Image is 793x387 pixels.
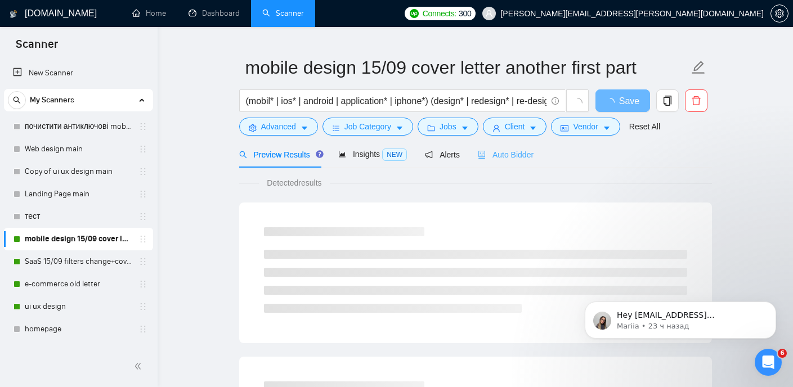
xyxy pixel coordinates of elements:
button: Save [595,89,650,112]
a: dashboardDashboard [189,8,240,18]
span: user [485,10,493,17]
span: Connects: [423,7,456,20]
a: searchScanner [262,8,304,18]
span: setting [771,9,788,18]
iframe: Intercom live chat [755,349,782,376]
span: Auto Bidder [478,150,534,159]
span: holder [138,280,147,289]
button: idcardVendorcaret-down [551,118,620,136]
span: info-circle [552,97,559,105]
span: Advanced [261,120,296,133]
span: holder [138,145,147,154]
a: ui ux design [25,295,132,318]
a: New Scanner [13,62,144,84]
span: holder [138,167,147,176]
span: NEW [382,148,407,161]
span: Insights [338,150,407,159]
button: copy [656,89,679,112]
span: caret-down [301,124,308,132]
span: holder [138,122,147,131]
span: holder [138,212,147,221]
a: Reset All [629,120,660,133]
button: delete [685,89,707,112]
button: barsJob Categorycaret-down [322,118,413,136]
img: upwork-logo.png [410,9,419,18]
button: setting [770,4,788,22]
span: Detected results [259,177,329,189]
a: e-commerce old letter [25,273,132,295]
span: loading [606,98,619,107]
span: caret-down [529,124,537,132]
iframe: Intercom notifications сообщение [568,278,793,357]
span: caret-down [461,124,469,132]
span: holder [138,190,147,199]
span: area-chart [338,150,346,158]
span: Save [619,94,639,108]
a: Web design main [25,138,132,160]
input: Search Freelance Jobs... [246,94,546,108]
a: SaaS 15/09 filters change+cover letter change [25,250,132,273]
span: search [8,96,25,104]
span: caret-down [396,124,404,132]
span: holder [138,257,147,266]
span: Preview Results [239,150,320,159]
span: Scanner [7,36,67,60]
button: search [8,91,26,109]
span: copy [657,96,678,106]
a: почистити антиключові mobile design main [25,115,132,138]
span: edit [691,60,706,75]
span: bars [332,124,340,132]
span: Client [505,120,525,133]
span: delete [686,96,707,106]
a: mobile design 15/09 cover letter another first part [25,228,132,250]
span: Job Category [344,120,391,133]
span: Jobs [440,120,456,133]
div: Tooltip anchor [315,149,325,159]
span: double-left [134,361,145,372]
a: Mobile design [25,340,132,363]
a: Copy of ui ux design main [25,160,132,183]
button: settingAdvancedcaret-down [239,118,318,136]
span: caret-down [603,124,611,132]
button: folderJobscaret-down [418,118,478,136]
span: setting [249,124,257,132]
span: 6 [778,349,787,358]
input: Scanner name... [245,53,689,82]
span: robot [478,151,486,159]
span: notification [425,151,433,159]
a: setting [770,9,788,18]
span: Vendor [573,120,598,133]
li: New Scanner [4,62,153,84]
span: holder [138,302,147,311]
span: user [492,124,500,132]
a: тест [25,205,132,228]
a: homeHome [132,8,166,18]
span: search [239,151,247,159]
span: holder [138,235,147,244]
img: logo [10,5,17,23]
a: Landing Page main [25,183,132,205]
span: holder [138,325,147,334]
span: folder [427,124,435,132]
button: userClientcaret-down [483,118,547,136]
span: 300 [459,7,471,20]
span: Alerts [425,150,460,159]
span: idcard [561,124,568,132]
span: My Scanners [30,89,74,111]
span: loading [572,98,583,108]
a: homepage [25,318,132,340]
